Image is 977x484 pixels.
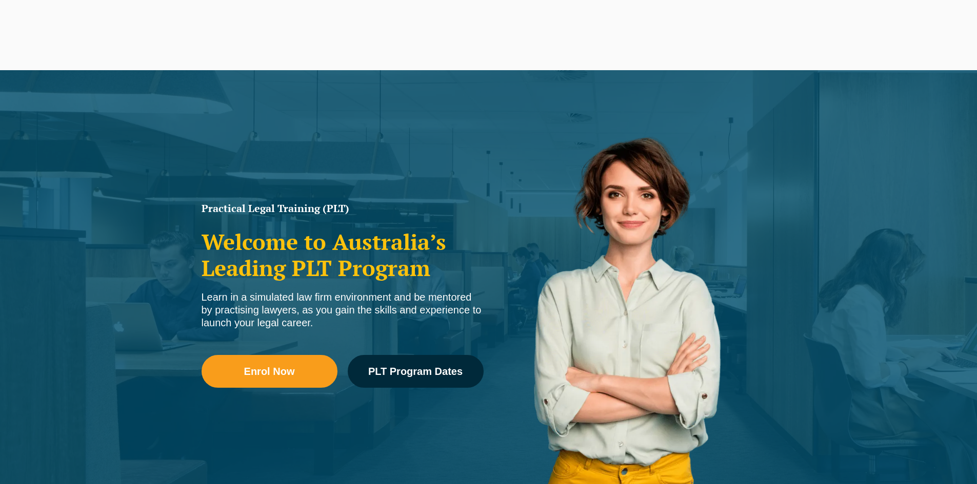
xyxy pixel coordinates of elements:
[244,366,295,376] span: Enrol Now
[202,229,484,281] h2: Welcome to Australia’s Leading PLT Program
[368,366,463,376] span: PLT Program Dates
[202,355,337,388] a: Enrol Now
[202,203,484,214] h1: Practical Legal Training (PLT)
[202,291,484,329] div: Learn in a simulated law firm environment and be mentored by practising lawyers, as you gain the ...
[348,355,484,388] a: PLT Program Dates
